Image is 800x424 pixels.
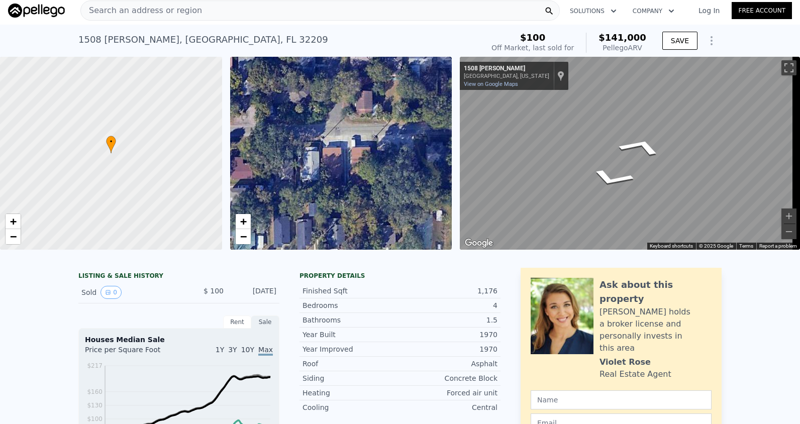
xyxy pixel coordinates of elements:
div: Concrete Block [400,373,497,383]
a: Terms [739,243,753,249]
div: Siding [303,373,400,383]
div: Violet Rose [599,356,651,368]
div: Ask about this property [599,278,712,306]
div: Pellego ARV [598,43,646,53]
span: + [10,215,17,228]
div: Property details [299,272,501,280]
span: − [240,230,246,243]
div: Cooling [303,402,400,412]
a: Zoom out [6,229,21,244]
div: Year Built [303,330,400,340]
button: Show Options [702,31,722,51]
button: Keyboard shortcuts [650,243,693,250]
a: Free Account [732,2,792,19]
span: − [10,230,17,243]
input: Name [531,390,712,409]
div: Real Estate Agent [599,368,671,380]
div: Street View [460,57,800,250]
span: 3Y [228,346,237,354]
path: Go West, Ella St [575,164,648,193]
span: © 2025 Google [699,243,733,249]
button: SAVE [662,32,697,50]
a: Open this area in Google Maps (opens a new window) [462,237,495,250]
button: Solutions [562,2,625,20]
a: Zoom in [236,214,251,229]
a: Zoom out [236,229,251,244]
div: 1970 [400,344,497,354]
a: Log In [686,6,732,16]
span: • [106,137,116,146]
div: [DATE] [232,286,276,299]
div: 1508 [PERSON_NAME] [464,65,549,73]
tspan: $100 [87,415,103,422]
div: Map [460,57,800,250]
button: Toggle fullscreen view [781,60,796,75]
div: 1508 [PERSON_NAME] , [GEOGRAPHIC_DATA] , FL 32209 [78,33,328,47]
span: $ 100 [204,287,224,295]
div: Off Market, last sold for [491,43,574,53]
a: View on Google Maps [464,81,518,87]
div: Year Improved [303,344,400,354]
div: Bathrooms [303,315,400,325]
div: 1970 [400,330,497,340]
span: $100 [520,32,545,43]
div: Forced air unit [400,388,497,398]
div: Sold [81,286,171,299]
tspan: $160 [87,388,103,395]
button: Zoom out [781,224,796,239]
div: LISTING & SALE HISTORY [78,272,279,282]
div: Asphalt [400,359,497,369]
a: Show location on map [557,70,564,81]
span: Search an address or region [81,5,202,17]
button: View historical data [101,286,122,299]
span: + [240,215,246,228]
a: Report a problem [759,243,797,249]
button: Zoom in [781,208,796,224]
div: Central [400,402,497,412]
button: Company [625,2,682,20]
div: Rent [223,315,251,329]
tspan: $217 [87,362,103,369]
div: [GEOGRAPHIC_DATA], [US_STATE] [464,73,549,79]
tspan: $130 [87,402,103,409]
img: Google [462,237,495,250]
span: Max [258,346,273,356]
div: • [106,136,116,153]
div: 1.5 [400,315,497,325]
div: 1,176 [400,286,497,296]
div: Bedrooms [303,300,400,310]
div: Sale [251,315,279,329]
img: Pellego [8,4,65,18]
path: Go East, Ella St [604,132,677,161]
span: 10Y [241,346,254,354]
div: Heating [303,388,400,398]
div: Finished Sqft [303,286,400,296]
div: Houses Median Sale [85,335,273,345]
span: $141,000 [598,32,646,43]
div: Price per Square Foot [85,345,179,361]
div: [PERSON_NAME] holds a broker license and personally invests in this area [599,306,712,354]
span: 1Y [216,346,224,354]
a: Zoom in [6,214,21,229]
div: Roof [303,359,400,369]
div: 4 [400,300,497,310]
